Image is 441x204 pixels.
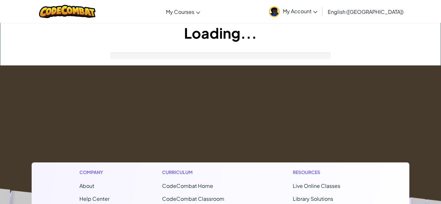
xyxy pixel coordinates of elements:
a: English ([GEOGRAPHIC_DATA]) [324,3,407,20]
span: My Courses [166,8,194,15]
span: CodeCombat Home [162,182,213,189]
h1: Loading... [0,23,441,43]
a: My Account [266,1,321,22]
img: CodeCombat logo [39,5,96,18]
img: avatar [269,6,280,17]
h1: Curriculum [162,169,240,176]
a: My Courses [163,3,203,20]
h1: Company [79,169,109,176]
span: My Account [283,8,317,15]
a: Live Online Classes [293,182,340,189]
span: English ([GEOGRAPHIC_DATA]) [328,8,404,15]
a: CodeCombat Classroom [162,195,224,202]
a: Library Solutions [293,195,333,202]
h1: Resources [293,169,362,176]
a: Help Center [79,195,109,202]
a: About [79,182,94,189]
